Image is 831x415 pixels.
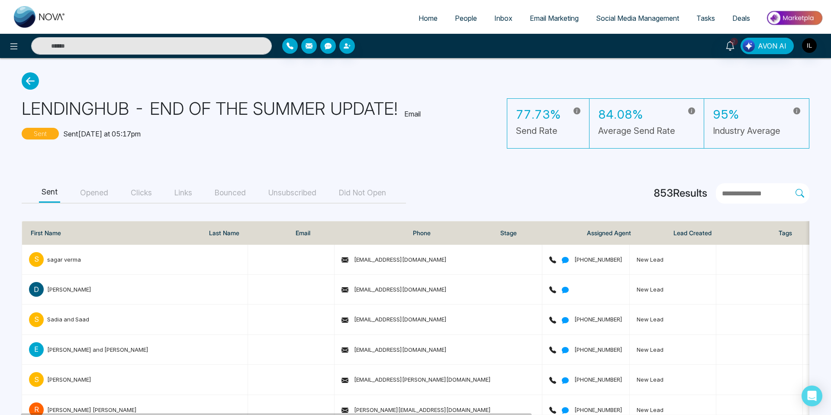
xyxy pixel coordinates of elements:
th: Email [289,221,406,245]
div: [PERSON_NAME] [47,375,91,384]
span: 2 [730,38,738,45]
a: People [446,10,486,26]
h5: Send Rate [516,126,560,136]
th: Lead Created [667,221,772,245]
a: 2 [720,38,741,53]
img: Lead Flow [743,40,755,52]
span: Social Media Management [596,14,679,23]
h5: Industry Average [713,126,780,136]
span: [EMAIL_ADDRESS][DOMAIN_NAME] [341,256,447,263]
img: User Avatar [802,38,817,53]
p: E [29,342,44,357]
span: [EMAIL_ADDRESS][DOMAIN_NAME] [341,316,447,323]
span: New Lead [637,406,664,413]
button: Unsubscribed [266,183,319,203]
h3: 77.73% [516,107,560,122]
span: [PERSON_NAME][EMAIL_ADDRESS][DOMAIN_NAME] [341,406,491,413]
span: People [455,14,477,23]
span: E[PERSON_NAME] and [PERSON_NAME] [29,342,241,357]
div: sagar verma [47,255,81,264]
a: Social Media Management [587,10,688,26]
a: Home [410,10,446,26]
a: Tasks [688,10,724,26]
span: Tasks [696,14,715,23]
th: Phone [406,221,493,245]
button: AVON AI [741,38,794,54]
button: Bounced [212,183,248,203]
p: S [29,312,44,327]
button: Clicks [128,183,155,203]
button: Opened [77,183,111,203]
span: [PHONE_NUMBER] [549,316,622,323]
span: D[PERSON_NAME] [29,282,241,297]
p: Email [404,109,421,119]
h1: LENDINGHUB - END OF THE SUMMER UPDATE! [22,98,398,119]
span: Email Marketing [530,14,579,23]
div: [PERSON_NAME] and [PERSON_NAME] [47,345,148,354]
button: Links [172,183,195,203]
p: D [29,282,44,297]
p: Sent [DATE] at 05:17pm [63,129,141,139]
span: ssagar verma [29,252,241,267]
span: New Lead [637,346,664,353]
div: Sadia and Saad [47,315,89,324]
div: Open Intercom Messenger [802,386,822,406]
th: Last Name [202,221,289,245]
p: Sent [22,128,59,139]
a: Deals [724,10,759,26]
a: Inbox [486,10,521,26]
span: AVON AI [758,41,786,51]
p: s [29,252,44,267]
span: Deals [732,14,750,23]
span: Inbox [494,14,512,23]
th: Assigned Agent [580,221,667,245]
button: Did Not Open [336,183,389,203]
span: S[PERSON_NAME] [29,372,241,387]
span: Home [419,14,438,23]
img: Nova CRM Logo [14,6,66,28]
span: New Lead [637,256,664,263]
h3: 95% [713,107,780,122]
span: New Lead [637,376,664,383]
span: [PHONE_NUMBER] [549,376,622,383]
p: S [29,372,44,387]
h3: 84.08% [598,107,675,122]
span: SSadia and Saad [29,312,241,327]
span: [EMAIL_ADDRESS][DOMAIN_NAME] [341,286,447,293]
button: Sent [39,183,60,203]
div: [PERSON_NAME] [47,285,91,294]
h4: 853 Results [654,187,707,200]
div: [PERSON_NAME] [PERSON_NAME] [47,405,137,414]
span: New Lead [637,286,664,293]
span: New Lead [637,316,664,323]
span: [PHONE_NUMBER] [549,346,622,353]
a: Email Marketing [521,10,587,26]
h5: Average Send Rate [598,126,675,136]
span: [EMAIL_ADDRESS][DOMAIN_NAME] [341,346,447,353]
span: [PHONE_NUMBER] [549,406,622,413]
th: First Name [22,221,202,245]
span: [EMAIL_ADDRESS][PERSON_NAME][DOMAIN_NAME] [341,376,491,383]
th: Stage [493,221,580,245]
img: Market-place.gif [763,8,826,28]
span: [PHONE_NUMBER] [549,256,622,263]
